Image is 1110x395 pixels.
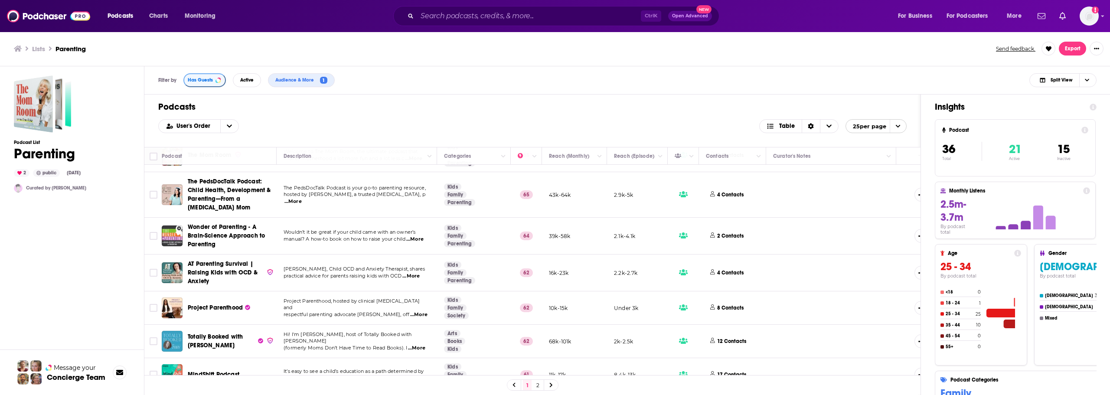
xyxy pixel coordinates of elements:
a: Society [444,312,469,319]
button: 12 Contacts [706,330,753,353]
span: MindShift Podcast [188,371,239,378]
p: 2.2k-2.7k [614,269,638,277]
button: Show More Button [914,334,928,348]
div: Curator's Notes [773,151,810,161]
p: 2 Contacts [717,232,744,240]
h3: Podcast List [14,140,86,145]
button: Has Guests [183,73,226,87]
p: 64 [520,232,533,240]
button: Audience & More1 [268,73,335,87]
a: 2 [533,380,542,390]
span: Project Parenthood [188,304,243,311]
span: Toggle select row [150,371,157,379]
span: Table [779,123,795,129]
p: 10k-15k [549,304,568,312]
h4: By podcast total [940,273,1021,279]
img: Sydney Profile [17,360,29,372]
p: 62 [520,304,533,312]
h4: By podcast total [940,224,976,235]
button: open menu [892,9,943,23]
p: 43k-64k [549,191,571,199]
span: 15 [1057,142,1070,157]
span: 21 [1009,142,1022,157]
h4: 10 [976,322,981,328]
span: User's Order [176,123,213,129]
h4: Monthly Listens [949,188,1079,194]
a: Totally Booked with [PERSON_NAME] [188,333,274,350]
div: public [33,169,60,177]
span: 36 [942,142,955,157]
span: Split View [1051,78,1072,82]
button: open menu [101,9,144,23]
a: Kids [444,225,461,232]
h4: Mixed [1045,316,1096,321]
div: [DATE] [63,170,84,176]
img: Totally Booked with Zibby [162,331,183,352]
button: Show profile menu [1080,7,1099,26]
button: Active [233,73,261,87]
span: Toggle select row [150,269,157,277]
p: 12 Contacts [717,338,746,345]
a: MindShift Podcast [188,370,239,379]
p: 2.1k-4.1k [614,232,636,240]
button: 2 Contacts [706,223,751,249]
button: Choose View [759,119,839,133]
span: Wonder of Parenting - A Brain-Science Approach to Parenting [188,223,265,248]
p: 39k-58k [549,232,570,240]
div: Reach (Monthly) [549,151,589,161]
p: 8.4k-13k [614,371,636,379]
a: Family [444,371,467,378]
p: 11k-17k [549,371,566,379]
span: Hi! I'm [PERSON_NAME], host of Totally Booked with [PERSON_NAME] [284,331,412,344]
h3: 25 - 34 [940,260,1021,273]
button: Column Actions [498,151,509,161]
a: Charts [144,9,173,23]
button: Open AdvancedNew [668,11,712,21]
img: Barbara Profile [30,373,42,385]
button: Show More Button [914,266,928,280]
a: Show notifications dropdown [1056,9,1069,23]
span: Charts [149,10,168,22]
a: Project Parenthood [162,297,183,318]
button: 4 Contacts [706,177,751,212]
span: The PedsDocTalk Podcast is your go-to parenting resource, [284,185,426,191]
a: Project Parenthood [188,304,250,312]
a: Parenting [444,240,475,247]
img: verified Badge [267,337,274,344]
span: Audience & More [275,78,317,82]
div: Power Score [518,151,530,161]
button: Choose View [1029,73,1097,87]
span: ...More [410,311,428,318]
div: Description [284,151,311,161]
span: Totally Booked with [PERSON_NAME] [188,333,243,349]
a: Parenting [14,75,71,133]
a: Family [444,304,467,311]
a: Kids [444,363,461,370]
a: Books [444,338,465,345]
img: User Profile [1080,7,1099,26]
button: open menu [220,120,238,133]
div: Contacts [706,151,728,161]
img: verified Badge [267,268,274,276]
a: The PedsDocTalk Podcast: Child Health, Development & Parenting—From a [MEDICAL_DATA] Mom [188,177,274,212]
span: Open Advanced [672,14,708,18]
h4: <18 [946,290,976,295]
span: Message your [54,363,96,372]
button: Show More Button [914,188,928,202]
p: 61 [520,370,533,379]
span: manual? A how-to book on how to raise your child [284,236,405,242]
a: Parenting [444,199,475,206]
p: Total [942,157,982,161]
h1: Insights [935,101,1083,112]
button: open menu [1001,9,1032,23]
div: Has Guests [675,151,687,161]
a: AT Parenting Survival | Raising Kids with OCD & Anxiety [162,262,183,283]
div: 2 [14,169,29,177]
img: Wonder of Parenting - A Brain-Science Approach to Parenting [162,225,183,246]
a: The PedsDocTalk Podcast: Child Health, Development & Parenting—From a Pediatrician Mom [162,184,183,205]
p: Under 3k [614,304,638,312]
span: Active [240,78,254,82]
div: Search podcasts, credits, & more... [402,6,728,26]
